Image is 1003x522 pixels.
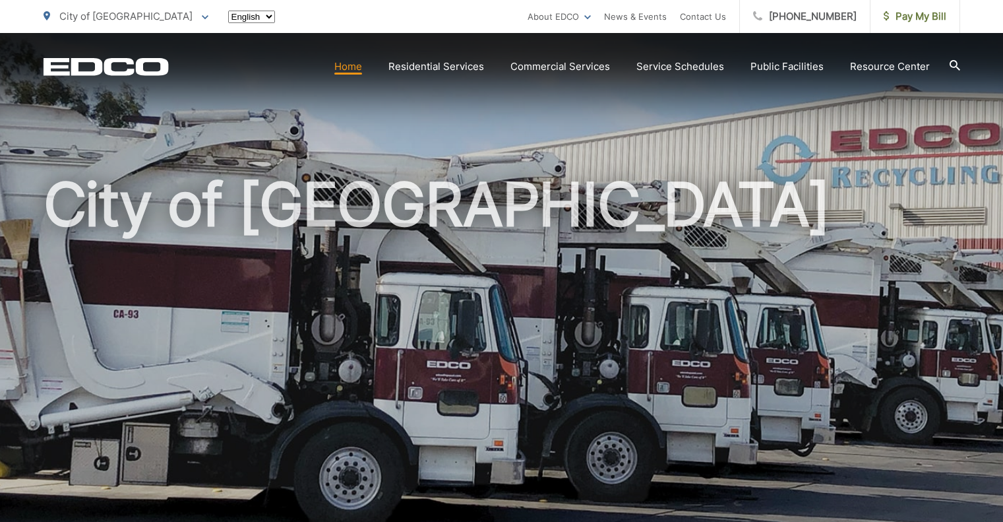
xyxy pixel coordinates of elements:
[44,57,169,76] a: EDCD logo. Return to the homepage.
[636,59,724,75] a: Service Schedules
[750,59,824,75] a: Public Facilities
[528,9,591,24] a: About EDCO
[228,11,275,23] select: Select a language
[884,9,946,24] span: Pay My Bill
[850,59,930,75] a: Resource Center
[604,9,667,24] a: News & Events
[59,10,193,22] span: City of [GEOGRAPHIC_DATA]
[680,9,726,24] a: Contact Us
[388,59,484,75] a: Residential Services
[510,59,610,75] a: Commercial Services
[334,59,362,75] a: Home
